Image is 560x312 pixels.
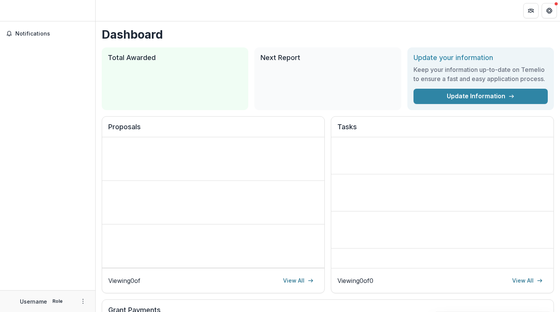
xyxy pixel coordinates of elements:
[20,297,47,305] p: Username
[108,123,318,137] h2: Proposals
[50,298,65,305] p: Role
[260,54,395,62] h2: Next Report
[15,31,89,37] span: Notifications
[3,28,92,40] button: Notifications
[413,89,548,104] a: Update Information
[523,3,539,18] button: Partners
[413,65,548,83] h3: Keep your information up-to-date on Temelio to ensure a fast and easy application process.
[108,276,140,285] p: Viewing 0 of
[337,276,373,285] p: Viewing 0 of 0
[542,3,557,18] button: Get Help
[78,297,88,306] button: More
[508,275,547,287] a: View All
[278,275,318,287] a: View All
[413,54,548,62] h2: Update your information
[337,123,547,137] h2: Tasks
[102,28,554,41] h1: Dashboard
[108,54,242,62] h2: Total Awarded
